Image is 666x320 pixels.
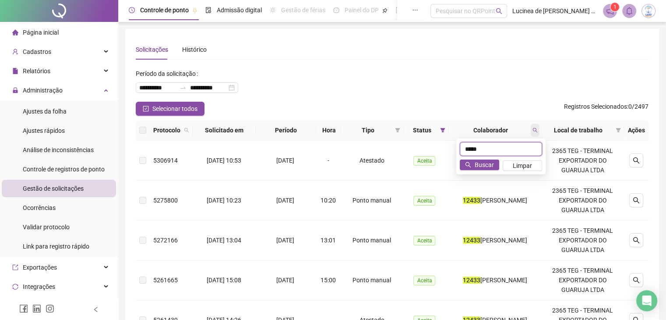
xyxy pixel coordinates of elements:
[12,29,18,36] span: home
[12,87,18,93] span: lock
[19,304,28,313] span: facebook
[207,157,241,164] span: [DATE] 10:53
[541,220,624,260] td: 2365 TEG - TERMINAL EXPORTADOR DO GUARUJA LTDA
[217,7,262,14] span: Admissão digital
[564,103,627,110] span: Registros Selecionados
[463,237,480,244] mark: 12433
[393,124,402,137] span: filter
[438,124,447,137] span: filter
[316,120,341,141] th: Hora
[23,87,63,94] span: Administração
[625,7,633,15] span: bell
[512,6,598,16] span: Lucinea de [PERSON_NAME] Far - [GEOGRAPHIC_DATA]
[413,156,435,166] span: Aceita
[276,277,294,284] span: [DATE]
[541,141,624,181] td: 2365 TEG - TERMINAL EXPORTADOR DO GUARUJA LTDA
[633,197,640,204] span: search
[143,106,149,112] span: check-square
[23,204,56,211] span: Ocorrências
[12,68,18,74] span: file
[633,237,640,244] span: search
[606,7,614,15] span: notification
[633,157,640,164] span: search
[395,128,400,133] span: filter
[270,7,276,13] span: sun
[93,306,99,313] span: left
[628,125,645,135] div: Ações
[23,146,94,153] span: Análise de inconsistências
[153,197,178,204] span: 5275800
[180,84,187,91] span: to
[541,260,624,300] td: 2365 TEG - TERMINAL EXPORTADOR DO GUARUJA LTDA
[256,120,317,141] th: Período
[333,7,339,13] span: dashboard
[152,104,197,114] span: Selecionar todos
[395,7,402,13] span: book
[480,277,527,284] span: [PERSON_NAME]
[531,124,539,137] span: search
[23,29,59,36] span: Página inicial
[382,8,388,13] span: pushpin
[182,45,207,54] div: Histórico
[182,124,191,137] span: search
[636,290,657,311] div: Open Intercom Messenger
[153,157,178,164] span: 5306914
[352,237,391,244] span: Ponto manual
[412,7,418,13] span: ellipsis
[23,108,67,115] span: Ajustes da folha
[207,237,241,244] span: [DATE] 13:04
[140,7,189,14] span: Controle de ponto
[136,102,204,116] button: Selecionar todos
[276,237,294,244] span: [DATE]
[610,3,619,11] sup: 1
[46,304,54,313] span: instagram
[23,166,105,173] span: Controle de registros de ponto
[463,197,480,204] mark: 12433
[136,67,201,81] label: Período da solicitação
[23,185,84,192] span: Gestão de solicitações
[545,125,612,135] span: Local de trabalho
[613,4,617,10] span: 1
[276,197,294,204] span: [DATE]
[440,128,445,133] span: filter
[180,84,187,91] span: swap-right
[193,120,256,141] th: Solicitado em
[503,160,542,171] button: Limpar
[321,197,336,204] span: 10:20
[23,48,51,55] span: Cadastros
[12,264,18,270] span: export
[475,160,494,170] span: Buscar
[184,128,189,133] span: search
[616,128,621,133] span: filter
[32,304,41,313] span: linkedin
[281,7,325,14] span: Gestão de férias
[452,125,529,135] span: Colaborador
[23,68,50,75] span: Relatórios
[345,125,391,135] span: Tipo
[407,125,437,135] span: Status
[352,197,391,204] span: Ponto manual
[532,128,538,133] span: search
[614,124,623,137] span: filter
[642,4,655,18] img: 83834
[327,157,329,164] span: -
[465,162,471,168] span: search
[23,283,55,290] span: Integrações
[564,102,648,116] span: : 0 / 2497
[136,45,168,54] div: Solicitações
[413,276,435,285] span: Aceita
[23,243,89,250] span: Link para registro rápido
[480,197,527,204] span: [PERSON_NAME]
[321,237,336,244] span: 13:01
[153,125,180,135] span: Protocolo
[192,8,197,13] span: pushpin
[496,8,502,14] span: search
[23,264,57,271] span: Exportações
[12,284,18,290] span: sync
[413,196,435,206] span: Aceita
[633,277,640,284] span: search
[153,277,178,284] span: 5261665
[480,237,527,244] span: [PERSON_NAME]
[541,181,624,220] td: 2365 TEG - TERMINAL EXPORTADOR DO GUARUJA LTDA
[23,127,65,134] span: Ajustes rápidos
